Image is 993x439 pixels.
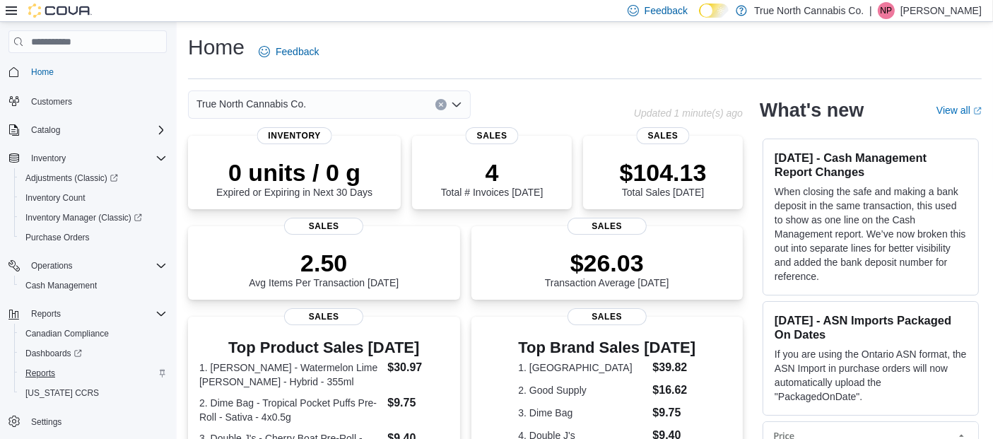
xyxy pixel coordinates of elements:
button: Operations [25,257,78,274]
span: Sales [284,308,363,325]
span: Sales [284,218,363,235]
button: Inventory [3,148,172,168]
span: Catalog [31,124,60,136]
span: Reports [31,308,61,320]
dt: 2. Dime Bag - Tropical Pocket Puffs Pre-Roll - Sativa - 4x0.5g [199,396,382,424]
dt: 2. Good Supply [518,383,647,397]
span: Settings [25,413,167,431]
p: $104.13 [620,158,707,187]
dt: 1. [GEOGRAPHIC_DATA] [518,361,647,375]
span: Canadian Compliance [25,328,109,339]
span: Reports [25,305,167,322]
span: Cash Management [20,277,167,294]
a: Cash Management [20,277,102,294]
dd: $9.75 [652,404,695,421]
span: Inventory [257,127,332,144]
span: Inventory [25,150,167,167]
a: Customers [25,93,78,110]
button: Inventory [25,150,71,167]
button: Open list of options [451,99,462,110]
h3: [DATE] - ASN Imports Packaged On Dates [775,313,967,341]
span: Reports [20,365,167,382]
dt: 1. [PERSON_NAME] - Watermelon Lime [PERSON_NAME] - Hybrid - 355ml [199,361,382,389]
dd: $16.62 [652,382,695,399]
div: Total Sales [DATE] [620,158,707,198]
div: Transaction Average [DATE] [545,249,669,288]
button: Customers [3,90,172,111]
p: If you are using the Ontario ASN format, the ASN Import in purchase orders will now automatically... [775,347,967,404]
span: [US_STATE] CCRS [25,387,99,399]
span: Feedback [276,45,319,59]
a: View allExternal link [936,105,982,116]
p: When closing the safe and making a bank deposit in the same transaction, this used to show as one... [775,185,967,283]
dt: 3. Dime Bag [518,406,647,420]
svg: External link [973,107,982,115]
div: Total # Invoices [DATE] [441,158,543,198]
span: Inventory Count [20,189,167,206]
a: Home [25,64,59,81]
span: Purchase Orders [25,232,90,243]
span: Customers [25,92,167,110]
button: Cash Management [14,276,172,295]
p: $26.03 [545,249,669,277]
img: Cova [28,4,92,18]
span: Canadian Compliance [20,325,167,342]
span: Purchase Orders [20,229,167,246]
button: [US_STATE] CCRS [14,383,172,403]
span: Customers [31,96,72,107]
span: Inventory [31,153,66,164]
a: Dashboards [20,345,88,362]
span: Home [25,63,167,81]
button: Reports [14,363,172,383]
a: Adjustments (Classic) [14,168,172,188]
a: Inventory Manager (Classic) [14,208,172,228]
span: Washington CCRS [20,385,167,402]
p: | [869,2,872,19]
a: [US_STATE] CCRS [20,385,105,402]
span: NP [881,2,893,19]
h3: [DATE] - Cash Management Report Changes [775,151,967,179]
span: Sales [568,308,647,325]
span: Operations [25,257,167,274]
span: Reports [25,368,55,379]
p: 2.50 [249,249,399,277]
span: Dashboards [25,348,82,359]
span: Settings [31,416,61,428]
span: Inventory Count [25,192,86,204]
span: Sales [637,127,690,144]
h2: What's new [760,99,864,122]
span: Inventory Manager (Classic) [20,209,167,226]
h1: Home [188,33,245,62]
p: True North Cannabis Co. [754,2,864,19]
a: Adjustments (Classic) [20,170,124,187]
a: Settings [25,414,67,431]
p: Updated 1 minute(s) ago [634,107,743,119]
h3: Top Product Sales [DATE] [199,339,449,356]
input: Dark Mode [699,4,729,18]
dd: $9.75 [387,394,448,411]
a: Inventory Count [20,189,91,206]
dd: $39.82 [652,359,695,376]
span: Operations [31,260,73,271]
button: Inventory Count [14,188,172,208]
a: Inventory Manager (Classic) [20,209,148,226]
div: Expired or Expiring in Next 30 Days [216,158,372,198]
button: Settings [3,411,172,432]
span: Sales [466,127,519,144]
span: Home [31,66,54,78]
span: Cash Management [25,280,97,291]
span: Sales [568,218,647,235]
dd: $30.97 [387,359,448,376]
h3: Top Brand Sales [DATE] [518,339,695,356]
button: Operations [3,256,172,276]
span: True North Cannabis Co. [196,95,306,112]
span: Dashboards [20,345,167,362]
span: Adjustments (Classic) [25,172,118,184]
button: Catalog [25,122,66,139]
div: Avg Items Per Transaction [DATE] [249,249,399,288]
a: Purchase Orders [20,229,95,246]
button: Clear input [435,99,447,110]
button: Home [3,62,172,82]
a: Reports [20,365,61,382]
